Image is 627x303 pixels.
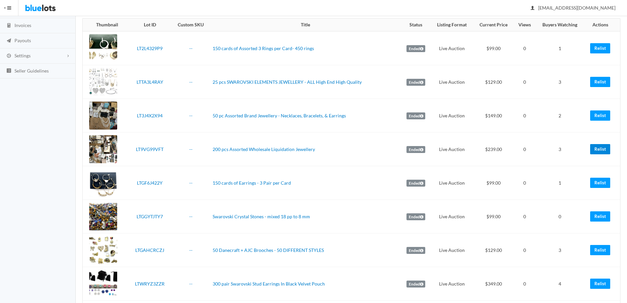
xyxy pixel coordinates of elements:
span: Seller Guidelines [14,68,49,74]
td: 0 [514,31,536,65]
td: Live Auction [431,65,473,99]
a: 50 pc Assorted Brand Jewellery - Necklaces, Bracelets, & Earrings [213,113,346,118]
th: Lot ID [128,18,172,32]
a: Relist [590,178,610,188]
a: LTGAHCRCZJ [135,247,164,253]
td: 0 [514,267,536,301]
th: Title [210,18,402,32]
td: 0 [514,99,536,133]
a: -- [189,281,193,287]
label: Ended [406,45,425,52]
td: $99.00 [473,31,514,65]
a: 200 pcs Assorted Wholesale Liquidation Jewellery [213,146,315,152]
td: 1 [536,166,585,200]
a: LT3J4X2X94 [137,113,163,118]
a: LTWRYZ3ZZR [135,281,165,287]
td: 0 [514,133,536,166]
td: Live Auction [431,233,473,267]
td: Live Auction [431,31,473,65]
label: Ended [406,146,425,153]
a: Relist [590,211,610,222]
a: Relist [590,43,610,53]
th: Custom SKU [172,18,210,32]
label: Ended [406,213,425,221]
a: LT9VG99VFT [136,146,164,152]
span: Settings [14,53,31,58]
a: -- [189,214,193,219]
td: 0 [514,166,536,200]
td: $129.00 [473,65,514,99]
label: Ended [406,281,425,288]
span: [EMAIL_ADDRESS][DOMAIN_NAME] [531,5,615,11]
td: 3 [536,65,585,99]
td: 0 [514,200,536,233]
a: 300 pair Swarovski Stud Earrings In Black Velvet Pouch [213,281,325,287]
a: -- [189,45,193,51]
td: 0 [514,233,536,267]
a: 150 cards of Earrings - 3 Pair per Card [213,180,291,186]
td: $239.00 [473,133,514,166]
td: 2 [536,99,585,133]
a: Relist [590,77,610,87]
span: Invoices [14,22,31,28]
td: 4 [536,267,585,301]
td: Live Auction [431,166,473,200]
a: LTGGYTJTY7 [137,214,163,219]
a: Relist [590,110,610,121]
a: Relist [590,245,610,255]
a: Relist [590,144,610,154]
th: Listing Format [431,18,473,32]
label: Ended [406,180,425,187]
td: $129.00 [473,233,514,267]
td: $349.00 [473,267,514,301]
a: Swarovski Crystal Stones - mixed 18 pp to 8 mm [213,214,310,219]
a: -- [189,247,193,253]
th: Thumbnail [83,18,128,32]
label: Ended [406,112,425,120]
a: -- [189,79,193,85]
td: Live Auction [431,133,473,166]
ion-icon: cog [6,53,12,59]
a: LTGF6J422Y [137,180,163,186]
td: Live Auction [431,267,473,301]
a: -- [189,146,193,152]
td: $99.00 [473,166,514,200]
td: 3 [536,233,585,267]
a: 25 pcs SWAROVSKI ELEMENTS JEWELLERY - ALL High End High Quality [213,79,362,85]
td: $99.00 [473,200,514,233]
a: 150 cards of Assorted 3 Rings per Card- 450 rings [213,45,314,51]
ion-icon: calculator [6,23,12,29]
ion-icon: list box [6,68,12,74]
th: Current Price [473,18,514,32]
th: Actions [584,18,620,32]
a: -- [189,113,193,118]
td: 0 [514,65,536,99]
span: Payouts [14,38,31,43]
label: Ended [406,247,425,254]
td: Live Auction [431,200,473,233]
a: LTTA3L4RAY [137,79,163,85]
a: -- [189,180,193,186]
td: 1 [536,31,585,65]
label: Ended [406,79,425,86]
a: Relist [590,279,610,289]
td: 0 [536,200,585,233]
td: Live Auction [431,99,473,133]
td: $149.00 [473,99,514,133]
td: 3 [536,133,585,166]
ion-icon: paper plane [6,38,12,44]
a: LT2L4329P9 [137,45,163,51]
th: Views [514,18,536,32]
a: 50 Danecraft + AJC Brooches - 50 DIFFERENT STYLES [213,247,324,253]
ion-icon: person [529,5,536,12]
th: Buyers Watching [536,18,585,32]
th: Status [401,18,431,32]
